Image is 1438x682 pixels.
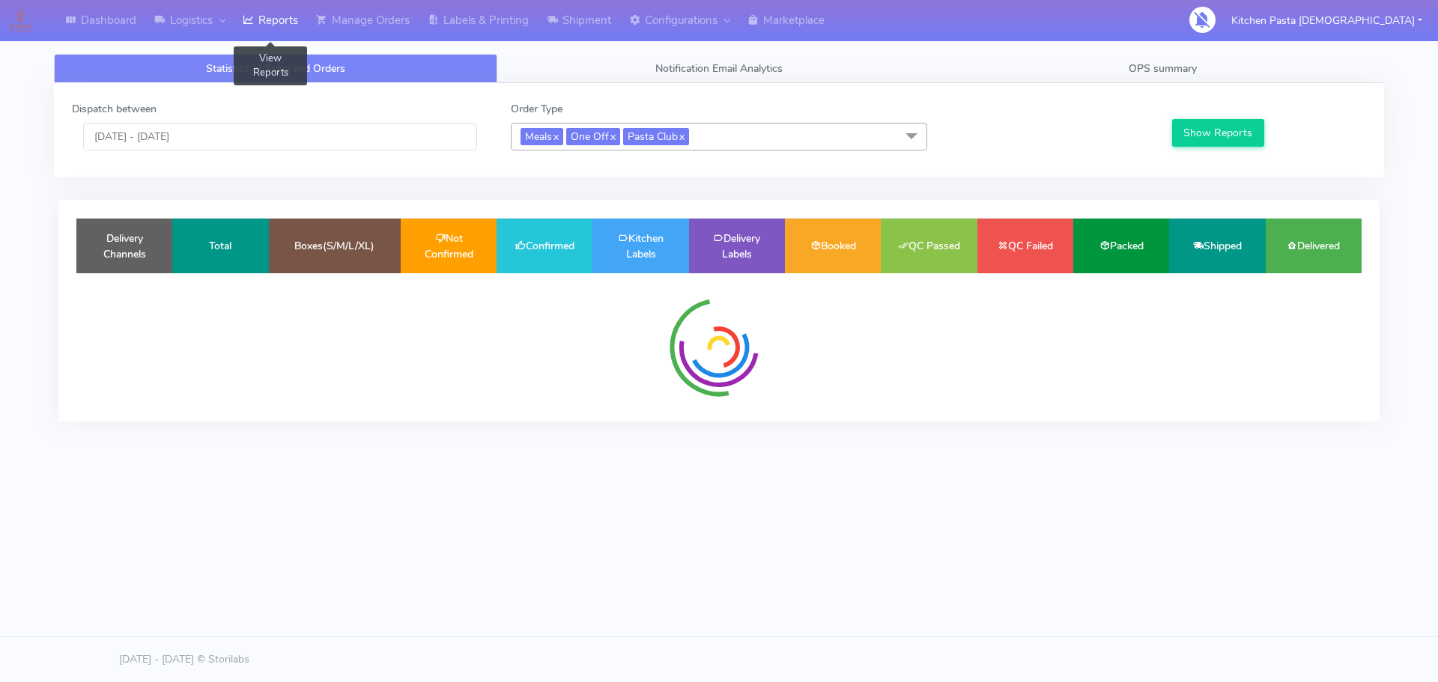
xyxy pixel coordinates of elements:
td: Booked [785,219,881,273]
span: One Off [566,128,620,145]
img: spinner-radial.svg [663,291,775,404]
input: Pick the Daterange [83,123,477,150]
label: Dispatch between [72,101,157,117]
td: Total [172,219,268,273]
td: Boxes(S/M/L/XL) [269,219,401,273]
td: Confirmed [497,219,592,273]
span: Meals [521,128,563,145]
td: Packed [1073,219,1169,273]
td: Delivery Channels [76,219,172,273]
ul: Tabs [54,54,1384,83]
a: x [552,128,559,144]
span: Pasta Club [623,128,689,145]
td: Shipped [1169,219,1265,273]
span: Notification Email Analytics [655,61,783,76]
a: x [609,128,616,144]
span: OPS summary [1129,61,1197,76]
td: Delivery Labels [689,219,785,273]
td: Delivered [1266,219,1362,273]
td: QC Passed [881,219,977,273]
td: Kitchen Labels [592,219,688,273]
td: Not Confirmed [401,219,497,273]
a: x [678,128,685,144]
span: Statistics of Sales and Orders [206,61,345,76]
td: QC Failed [977,219,1073,273]
button: Kitchen Pasta [DEMOGRAPHIC_DATA] [1220,5,1434,36]
label: Order Type [511,101,562,117]
button: Show Reports [1172,119,1264,147]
